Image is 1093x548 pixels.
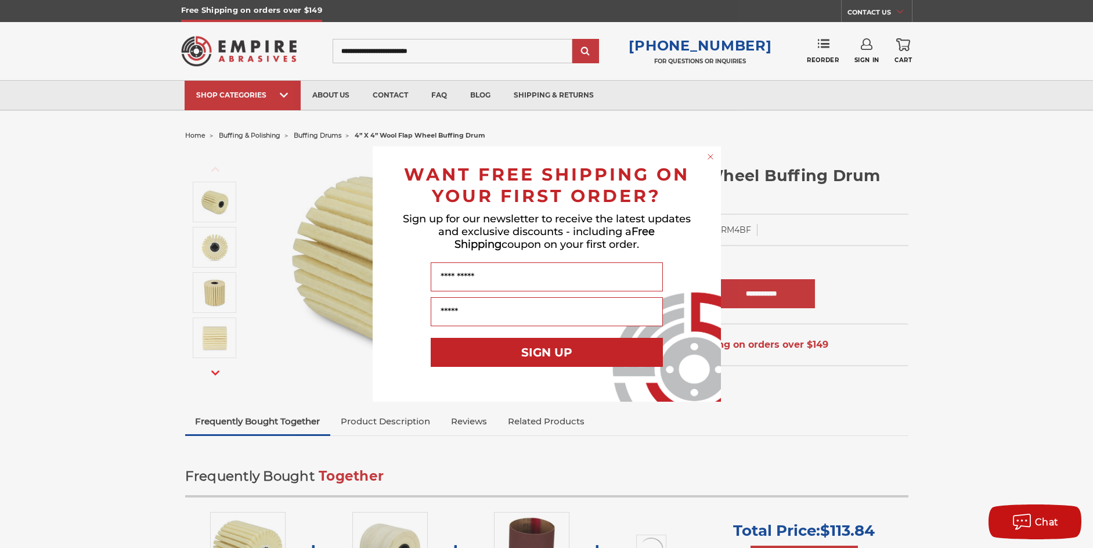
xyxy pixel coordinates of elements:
[454,225,655,251] span: Free Shipping
[403,212,691,251] span: Sign up for our newsletter to receive the latest updates and exclusive discounts - including a co...
[989,504,1081,539] button: Chat
[705,151,716,163] button: Close dialog
[431,338,663,367] button: SIGN UP
[1035,517,1059,528] span: Chat
[404,164,690,207] span: WANT FREE SHIPPING ON YOUR FIRST ORDER?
